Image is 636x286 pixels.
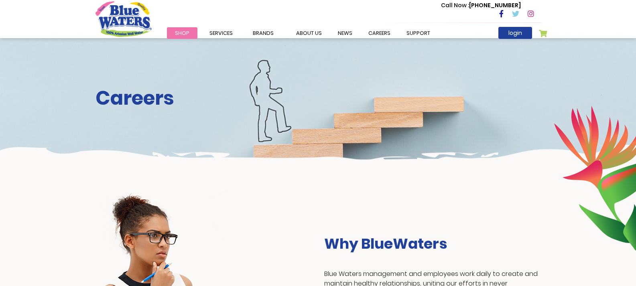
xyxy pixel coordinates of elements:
span: Services [209,29,233,37]
a: News [330,27,360,39]
img: career-intro-leaves.png [554,105,636,251]
a: support [398,27,438,39]
a: Shop [167,27,197,39]
span: Call Now : [441,1,469,9]
h3: Why BlueWaters [324,235,541,252]
a: login [498,27,532,39]
h2: Careers [96,87,541,110]
a: Services [201,27,241,39]
a: about us [288,27,330,39]
p: [PHONE_NUMBER] [441,1,521,10]
span: Brands [253,29,274,37]
a: Brands [245,27,282,39]
a: store logo [96,1,152,37]
span: Shop [175,29,189,37]
a: careers [360,27,398,39]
